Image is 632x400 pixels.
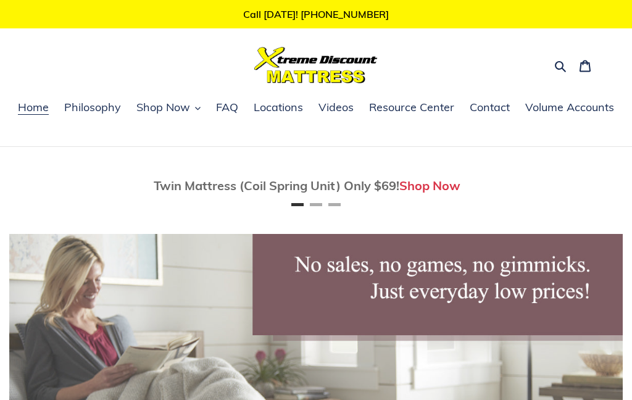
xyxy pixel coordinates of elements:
[291,203,304,206] button: Page 1
[363,99,460,117] a: Resource Center
[247,99,309,117] a: Locations
[64,100,121,115] span: Philosophy
[154,178,399,193] span: Twin Mattress (Coil Spring Unit) Only $69!
[254,100,303,115] span: Locations
[58,99,127,117] a: Philosophy
[310,203,322,206] button: Page 2
[18,100,49,115] span: Home
[312,99,360,117] a: Videos
[318,100,354,115] span: Videos
[399,178,460,193] a: Shop Now
[328,203,341,206] button: Page 3
[210,99,244,117] a: FAQ
[369,100,454,115] span: Resource Center
[470,100,510,115] span: Contact
[12,99,55,117] a: Home
[464,99,516,117] a: Contact
[525,100,614,115] span: Volume Accounts
[130,99,207,117] button: Shop Now
[519,99,620,117] a: Volume Accounts
[216,100,238,115] span: FAQ
[254,47,378,83] img: Xtreme Discount Mattress
[136,100,190,115] span: Shop Now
